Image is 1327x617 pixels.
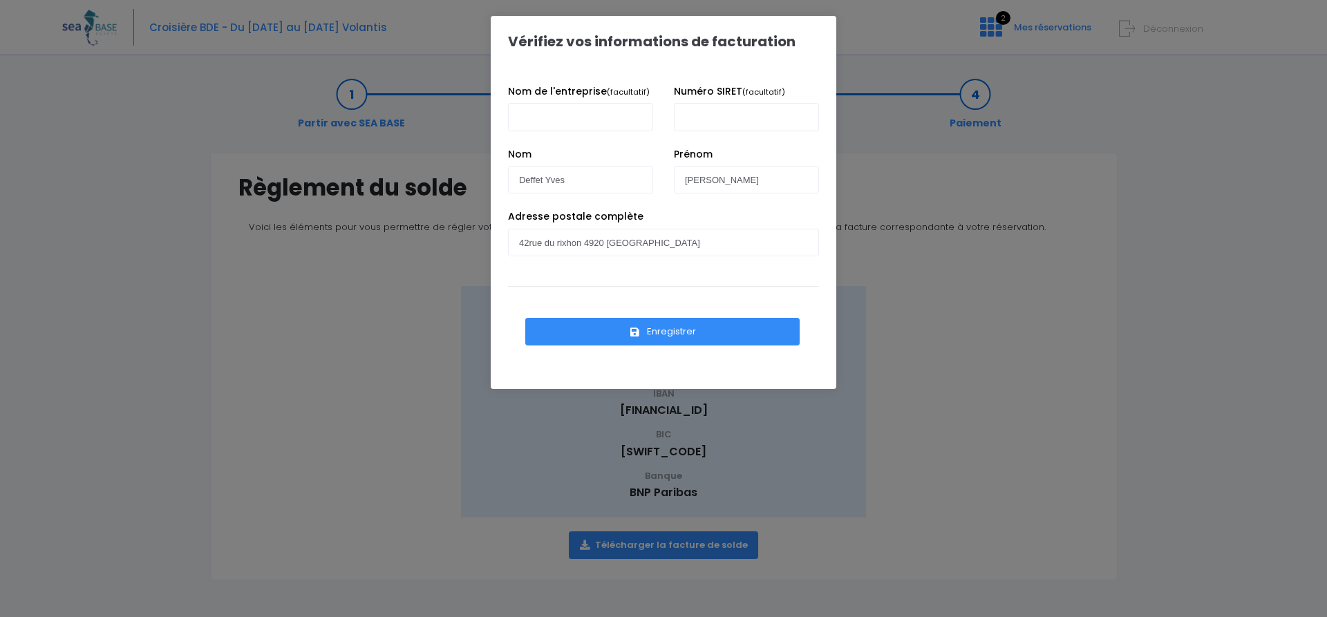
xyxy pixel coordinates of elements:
label: Nom de l'entreprise [508,84,650,99]
h1: Vérifiez vos informations de facturation [508,33,796,50]
label: Numéro SIRET [674,84,785,99]
label: Adresse postale complète [508,209,643,224]
button: Enregistrer [525,318,800,345]
label: Prénom [674,147,713,162]
small: (facultatif) [742,86,785,97]
small: (facultatif) [607,86,650,97]
label: Nom [508,147,531,162]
